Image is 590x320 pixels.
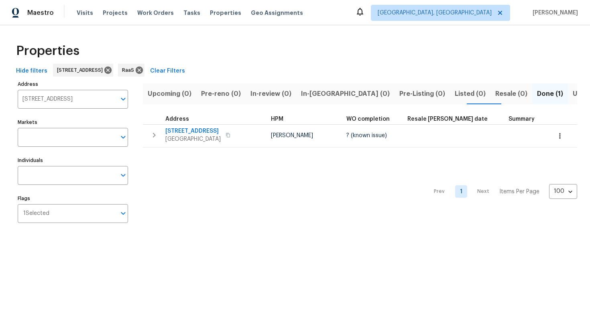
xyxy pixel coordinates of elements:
span: Upcoming (0) [148,88,191,99]
span: Properties [16,47,79,55]
span: Visits [77,9,93,17]
nav: Pagination Navigation [426,152,577,231]
button: Hide filters [13,64,51,79]
span: RaaS [122,66,137,74]
div: 100 [549,181,577,202]
a: Goto page 1 [455,185,467,198]
span: [GEOGRAPHIC_DATA], [GEOGRAPHIC_DATA] [378,9,492,17]
span: [STREET_ADDRESS] [57,66,106,74]
span: Work Orders [137,9,174,17]
span: [PERSON_NAME] [271,133,313,138]
div: RaaS [118,64,144,77]
span: [GEOGRAPHIC_DATA] [165,135,221,143]
span: Pre-reno (0) [201,88,241,99]
span: Maestro [27,9,54,17]
label: Markets [18,120,128,125]
button: Clear Filters [147,64,188,79]
p: Items Per Page [499,188,539,196]
span: Pre-Listing (0) [399,88,445,99]
span: Listed (0) [455,88,486,99]
span: Geo Assignments [251,9,303,17]
div: [STREET_ADDRESS] [53,64,113,77]
span: Address [165,116,189,122]
span: Done (1) [537,88,563,99]
button: Open [118,208,129,219]
button: Open [118,132,129,143]
span: Resale (0) [495,88,527,99]
span: In-review (0) [250,88,291,99]
label: Individuals [18,158,128,163]
span: ? (known issue) [346,133,387,138]
span: Resale [PERSON_NAME] date [407,116,488,122]
span: 1 Selected [23,210,49,217]
span: In-[GEOGRAPHIC_DATA] (0) [301,88,390,99]
span: Hide filters [16,66,47,76]
span: HPM [271,116,283,122]
span: Clear Filters [150,66,185,76]
span: Summary [509,116,535,122]
span: Properties [210,9,241,17]
button: Open [118,93,129,105]
span: Projects [103,9,128,17]
span: WO completion [346,116,390,122]
span: [PERSON_NAME] [529,9,578,17]
span: Tasks [183,10,200,16]
label: Address [18,82,128,87]
span: [STREET_ADDRESS] [165,127,221,135]
button: Open [118,170,129,181]
label: Flags [18,196,128,201]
